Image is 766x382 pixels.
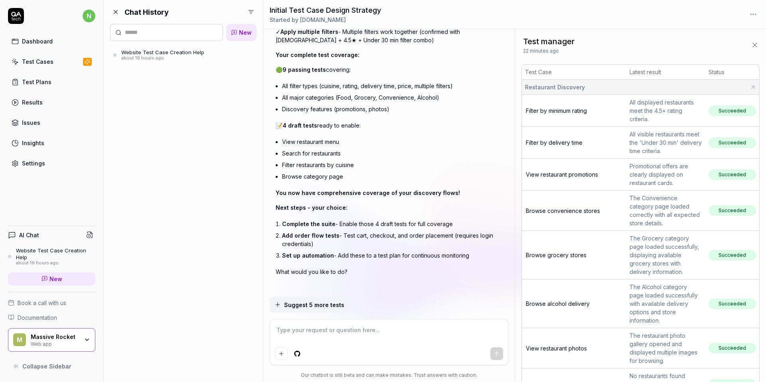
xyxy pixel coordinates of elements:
[630,162,702,187] div: Promotional offers are clearly displayed on restaurant cards.
[121,55,204,61] div: about 19 hours ago
[270,297,349,313] button: Suggest 5 more tests
[49,275,62,283] span: New
[16,247,95,260] div: Website Test Case Creation Help
[630,331,702,365] div: The restaurant photo gallery opened and displayed multiple images for browsing.
[8,95,95,110] a: Results
[22,118,40,127] div: Issues
[626,65,705,80] th: Latest result
[18,313,57,322] span: Documentation
[282,103,502,115] li: Discovery features (promotions, photos)
[523,47,559,55] span: 22 minutes ago
[270,372,509,379] div: Our chatbot is still beta and can make mistakes. Trust answers with caution.
[282,232,340,239] span: Add order flow tests
[630,130,702,155] div: All visible restaurants meet the 'Under 30 min' delivery time criteria.
[31,333,79,341] div: Massive Rocket
[709,343,756,353] span: Succeeded
[124,7,169,18] h2: Chat History
[22,139,44,147] div: Insights
[22,159,45,167] div: Settings
[83,8,95,24] button: n
[8,54,95,69] a: Test Cases
[22,37,53,45] div: Dashboard
[282,148,502,159] li: Search for restaurants
[8,156,95,171] a: Settings
[526,107,587,114] a: Filter by minimum rating
[526,139,582,146] a: Filter by delivery time
[282,171,502,182] li: Browse category page
[705,65,759,80] th: Status
[300,16,346,23] span: [DOMAIN_NAME]
[22,362,71,370] span: Collapse Sidebar
[83,10,95,22] span: n
[8,328,95,352] button: MMassive RocketWeb app
[270,16,381,24] div: Started by
[630,98,702,123] div: All displayed restaurants meet the 4.5+ rating criteria.
[18,299,66,307] span: Book a call with us
[282,218,502,230] li: - Enable those 4 draft tests for full coverage
[282,122,317,129] span: 4 draft tests
[31,340,79,347] div: Web app
[275,347,288,360] button: Add attachment
[630,194,702,227] div: The Convenience category page loaded correctly with all expected store details.
[19,231,39,239] h4: AI Chat
[523,35,575,47] span: Test manager
[276,121,502,130] p: 📝 ready to enable:
[8,272,95,286] a: New
[282,66,326,73] span: 9 passing tests
[282,250,502,261] li: - Add these to a test plan for continuous monitoring
[22,57,53,66] div: Test Cases
[709,205,756,216] span: Succeeded
[522,65,626,80] th: Test Case
[8,74,95,90] a: Test Plans
[8,299,95,307] a: Book a call with us
[16,260,95,266] div: about 19 hours ago
[526,252,586,258] a: Browse grocery stores
[8,33,95,49] a: Dashboard
[282,252,334,259] span: Set up automation
[280,28,338,35] span: Apply multiple filters
[276,189,460,196] span: You now have comprehensive coverage of your discovery flows!
[525,83,585,91] span: Restaurant Discovery
[282,136,502,148] li: View restaurant menu
[276,268,502,276] p: What would you like to do?
[526,345,587,352] a: View restaurant photos
[276,204,347,211] span: Next steps - your choice:
[13,333,26,346] span: M
[8,358,95,374] button: Collapse Sidebar
[282,230,502,250] li: - Test cart, checkout, and order placement (requires login credentials)
[110,47,257,63] a: Website Test Case Creation Helpabout 19 hours ago
[282,92,502,103] li: All major categories (Food, Grocery, Convenience, Alcohol)
[526,207,600,214] a: Browse convenience stores
[8,135,95,151] a: Insights
[8,313,95,322] a: Documentation
[709,169,756,180] span: Succeeded
[630,234,702,276] div: The Grocery category page loaded successfully, displaying available grocery stores with delivery ...
[8,115,95,130] a: Issues
[282,159,502,171] li: Filter restaurants by cuisine
[276,51,359,58] span: Your complete test coverage:
[709,299,756,309] span: Succeeded
[526,171,598,178] a: View restaurant promotions
[276,65,502,74] p: 🟢 covering:
[709,250,756,260] span: Succeeded
[270,5,381,16] h1: Initial Test Case Design Strategy
[284,301,344,309] span: Suggest 5 more tests
[282,80,502,92] li: All filter types (cuisine, rating, delivery time, price, multiple filters)
[282,221,336,227] span: Complete the suite
[8,247,95,266] a: Website Test Case Creation Helpabout 19 hours ago
[121,49,204,55] div: Website Test Case Creation Help
[526,300,590,307] a: Browse alcohol delivery
[630,283,702,325] div: The Alcohol category page loaded successfully with available delivery options and store information.
[709,106,756,116] span: Succeeded
[239,28,252,37] span: New
[22,78,51,86] div: Test Plans
[226,24,257,41] a: New
[709,138,756,148] span: Succeeded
